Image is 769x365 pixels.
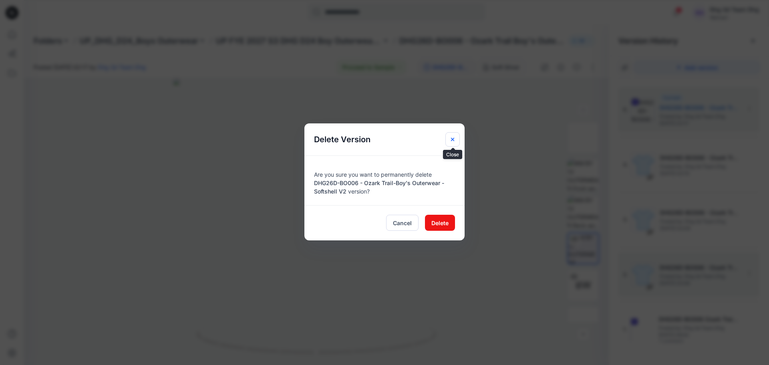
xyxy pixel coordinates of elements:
[314,179,444,195] span: DHG26D-BO006 - Ozark Trail-Boy's Outerwear - Softshell V2
[393,219,412,227] span: Cancel
[431,219,449,227] span: Delete
[386,215,419,231] button: Cancel
[425,215,455,231] button: Delete
[304,123,380,155] h5: Delete Version
[445,132,460,147] button: Close
[314,165,455,196] div: Are you sure you want to permanently delete version?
